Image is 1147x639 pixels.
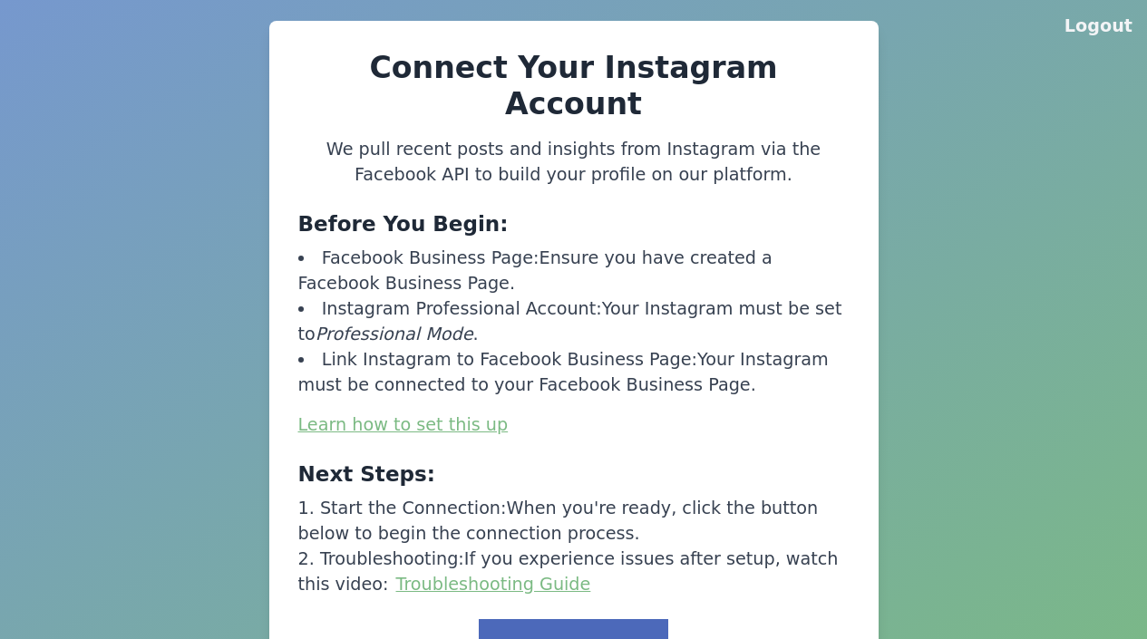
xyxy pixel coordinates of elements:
button: Logout [1064,14,1132,39]
li: Ensure you have created a Facebook Business Page. [298,246,850,296]
span: Instagram Professional Account: [322,298,602,319]
li: Your Instagram must be connected to your Facebook Business Page. [298,347,850,398]
span: Troubleshooting: [320,548,464,569]
li: Your Instagram must be set to . [298,296,850,347]
span: Start the Connection: [320,498,507,518]
li: If you experience issues after setup, watch this video: [298,547,850,597]
h3: Before You Begin: [298,209,850,238]
a: Troubleshooting Guide [396,574,591,595]
span: Link Instagram to Facebook Business Page: [322,349,697,370]
p: We pull recent posts and insights from Instagram via the Facebook API to build your profile on ou... [298,137,850,188]
h3: Next Steps: [298,460,850,489]
h2: Connect Your Instagram Account [298,50,850,122]
span: Professional Mode [316,324,473,344]
li: When you're ready, click the button below to begin the connection process. [298,496,850,547]
a: Learn how to set this up [298,414,509,435]
span: Facebook Business Page: [322,247,539,268]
